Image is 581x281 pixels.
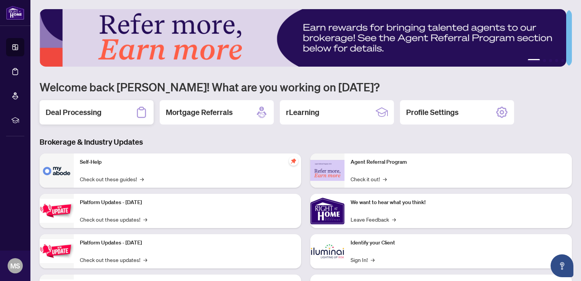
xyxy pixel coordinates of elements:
h3: Brokerage & Industry Updates [40,137,572,147]
button: Open asap [551,254,573,277]
button: 5 [561,59,564,62]
span: → [371,255,375,264]
p: We want to hear what you think! [351,198,566,207]
p: Agent Referral Program [351,158,566,166]
button: 1 [528,59,540,62]
h2: Mortgage Referrals [166,107,233,118]
a: Check out these guides!→ [80,175,144,183]
h2: rLearning [286,107,319,118]
button: 2 [543,59,546,62]
img: Agent Referral Program [310,160,344,181]
span: → [383,175,387,183]
img: Slide 0 [40,9,566,67]
a: Leave Feedback→ [351,215,396,224]
img: logo [6,6,24,20]
span: pushpin [289,156,298,166]
p: Platform Updates - [DATE] [80,239,295,247]
a: Sign In!→ [351,255,375,264]
img: Self-Help [40,153,74,188]
a: Check out these updates!→ [80,215,147,224]
p: Platform Updates - [DATE] [80,198,295,207]
h1: Welcome back [PERSON_NAME]! What are you working on [DATE]? [40,80,572,94]
p: Self-Help [80,158,295,166]
a: Check out these updates!→ [80,255,147,264]
h2: Deal Processing [46,107,102,118]
h2: Profile Settings [406,107,459,118]
button: 4 [555,59,558,62]
img: We want to hear what you think! [310,194,344,228]
a: Check it out!→ [351,175,387,183]
span: → [392,215,396,224]
span: → [140,175,144,183]
p: Identify your Client [351,239,566,247]
span: → [143,215,147,224]
button: 3 [549,59,552,62]
span: MS [10,260,20,271]
img: Platform Updates - July 21, 2025 [40,199,74,223]
span: → [143,255,147,264]
img: Platform Updates - July 8, 2025 [40,239,74,263]
img: Identify your Client [310,234,344,268]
